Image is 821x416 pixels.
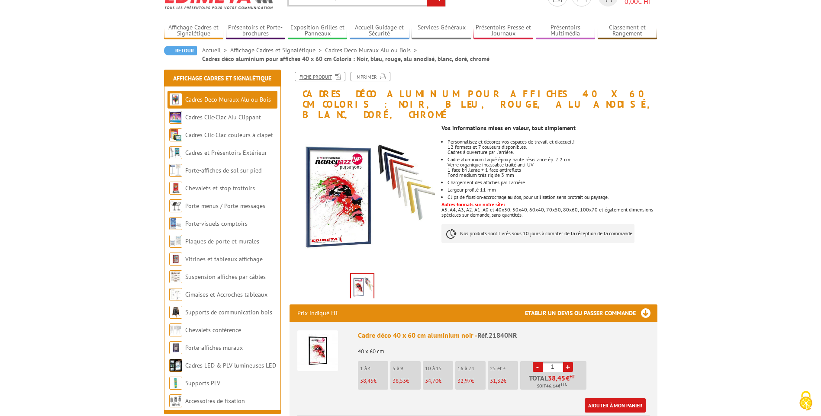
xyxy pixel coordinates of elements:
[448,180,657,185] li: Chargement des affiches par l'arrière
[169,164,182,177] img: Porte-affiches de sol sur pied
[448,139,657,155] li: Personnalisez et décorez vos espaces de travail et d'accueil! 12 formats et 7 couleurs disponible...
[477,331,517,339] span: Réf.21840NR
[566,374,570,381] span: €
[490,377,503,384] span: 31,32
[185,166,261,174] a: Porte-affiches de sol sur pied
[360,377,373,384] span: 38,45
[360,378,388,384] p: €
[457,365,486,371] p: 16 à 24
[169,182,182,195] img: Chevalets et stop trottoirs
[560,382,567,387] sup: TTC
[457,378,486,384] p: €
[393,378,421,384] p: €
[185,96,271,103] a: Cadres Deco Muraux Alu ou Bois
[185,237,259,245] a: Plaques de porte et murales
[185,308,272,316] a: Supports de communication bois
[393,365,421,371] p: 5 à 9
[533,362,543,372] a: -
[441,207,657,218] p: A5, A4, A3, A2, A1, A0 et 40x30, 50x40, 60x40, 70x50, 80x60, 100x70 et également dimensions spéci...
[185,255,263,263] a: Vitrines et tableaux affichage
[164,46,197,55] a: Retour
[185,397,245,405] a: Accessoires de fixation
[185,344,243,352] a: Porte-affiches muraux
[169,394,182,407] img: Accessoires de fixation
[546,383,558,390] span: 46,14
[185,131,273,139] a: Cadres Clic-Clac couleurs à clapet
[169,93,182,106] img: Cadres Deco Muraux Alu ou Bois
[325,46,420,54] a: Cadres Deco Muraux Alu ou Bois
[290,125,435,270] img: panneaux_cadres_21840nr_1.jpg
[473,24,533,38] a: Présentoirs Presse et Journaux
[425,378,453,384] p: €
[358,330,650,340] div: Cadre déco 40 x 60 cm aluminium noir -
[169,146,182,159] img: Cadres et Présentoirs Extérieur
[598,24,657,38] a: Classement et Rangement
[169,235,182,248] img: Plaques de porte et murales
[230,46,325,54] a: Affichage Cadres et Signalétique
[169,323,182,336] img: Chevalets conférence
[185,220,248,227] a: Porte-visuels comptoirs
[570,374,575,380] sup: HT
[585,398,646,413] a: Ajouter à mon panier
[536,24,596,38] a: Présentoirs Multimédia
[185,291,267,298] a: Cimaises et Accroches tableaux
[226,24,286,38] a: Présentoirs et Porte-brochures
[185,113,261,121] a: Cadres Clic-Clac Alu Clippant
[457,377,471,384] span: 32,97
[563,362,573,372] a: +
[448,157,657,178] li: Cadre aluminium laqué époxy haute résistance ép. 2,2 cm. Verre organique incassable traité anti-U...
[350,24,409,38] a: Accueil Guidage et Sécurité
[169,306,182,319] img: Supports de communication bois
[164,24,224,38] a: Affichage Cadres et Signalétique
[351,274,373,301] img: panneaux_cadres_21840nr_1.jpg
[185,326,241,334] a: Chevalets conférence
[202,46,230,54] a: Accueil
[295,72,345,81] a: Fiche produit
[791,387,821,416] button: Cookies (fenêtre modale)
[548,374,566,381] span: 38,45
[441,124,576,132] strong: Vos informations mises en valeur, tout simplement
[185,362,276,369] a: Cadres LED & PLV lumineuses LED
[490,365,518,371] p: 25 et +
[525,304,657,322] h3: Etablir un devis ou passer commande
[358,342,650,355] p: 40 x 60 cm
[425,377,438,384] span: 34,70
[202,54,489,63] li: Cadres déco aluminium pour affiches 40 x 60 cm Coloris : Noir, bleu, rouge, alu anodisé, blanc, d...
[169,199,182,212] img: Porte-menus / Porte-messages
[283,72,664,120] h1: Cadres déco aluminium pour affiches 40 x 60 cm Coloris : Noir, bleu, rouge, alu anodisé, blanc, d...
[169,128,182,141] img: Cadres Clic-Clac couleurs à clapet
[169,341,182,354] img: Porte-affiches muraux
[169,288,182,301] img: Cimaises et Accroches tableaux
[490,378,518,384] p: €
[297,330,338,371] img: Cadre déco 40 x 60 cm aluminium noir
[288,24,348,38] a: Exposition Grilles et Panneaux
[185,184,255,192] a: Chevalets et stop trottoirs
[185,273,266,281] a: Suspension affiches par câbles
[185,202,265,210] a: Porte-menus / Porte-messages
[169,111,182,124] img: Cadres Clic-Clac Alu Clippant
[448,195,657,200] li: Clips de fixation-accrochage au dos, pour utilisation sens protrait ou paysage.
[441,224,634,243] p: Nos produits sont livrés sous 10 jours à compter de la réception de la commande
[522,374,586,390] p: Total
[185,149,267,157] a: Cadres et Présentoirs Extérieur
[169,359,182,372] img: Cadres LED & PLV lumineuses LED
[169,253,182,266] img: Vitrines et tableaux affichage
[448,187,657,192] li: Largeur profilé 11 mm
[297,304,338,322] p: Prix indiqué HT
[360,365,388,371] p: 1 à 4
[169,217,182,230] img: Porte-visuels comptoirs
[441,201,505,208] font: Autres formats sur notre site:
[173,74,271,82] a: Affichage Cadres et Signalétique
[169,377,182,390] img: Supports PLV
[795,390,817,412] img: Cookies (fenêtre modale)
[393,377,406,384] span: 36,53
[185,379,220,387] a: Supports PLV
[169,270,182,283] img: Suspension affiches par câbles
[537,383,567,390] span: Soit €
[351,72,390,81] a: Imprimer
[425,365,453,371] p: 10 à 15
[412,24,471,38] a: Services Généraux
